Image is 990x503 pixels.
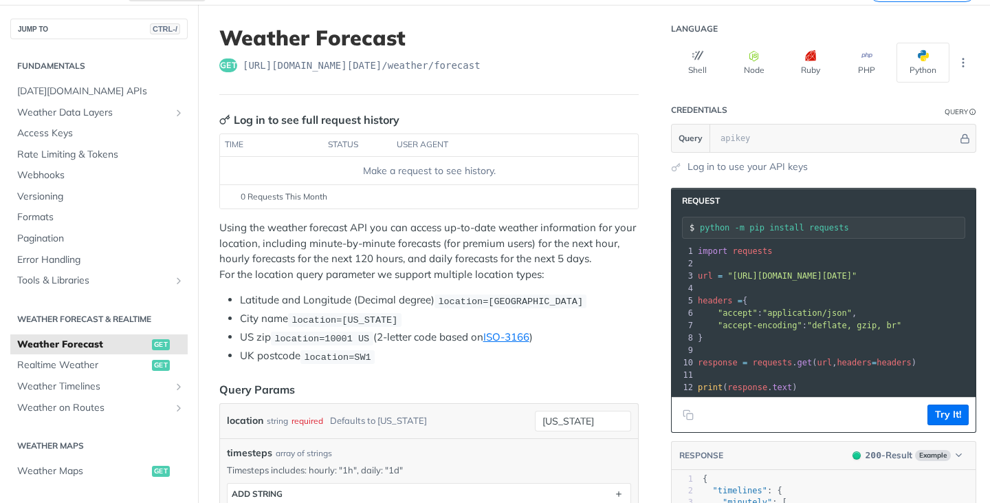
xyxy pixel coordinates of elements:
button: Show subpages for Weather Timelines [173,381,184,392]
input: Request instructions [700,223,965,233]
svg: More ellipsis [957,56,969,69]
a: Weather Forecastget [10,334,188,355]
a: Rate Limiting & Tokens [10,145,188,165]
span: Weather Forecast [17,338,148,352]
span: text [772,383,792,392]
div: Language [671,23,718,34]
a: Log in to use your API keys [687,160,808,174]
div: Make a request to see history. [225,164,632,178]
th: user agent [392,134,610,156]
span: url [817,358,832,367]
a: Weather Data LayersShow subpages for Weather Data Layers [10,103,188,123]
span: get [152,360,170,371]
span: headers [698,296,733,306]
span: Pagination [17,232,184,246]
svg: Key [219,114,230,125]
input: apikey [714,125,958,152]
span: Weather Maps [17,464,148,478]
button: PHP [840,43,893,83]
div: 5 [672,295,695,307]
a: Error Handling [10,250,188,270]
div: Query [945,107,968,117]
div: 7 [672,319,695,332]
span: Versioning [17,190,184,204]
span: "[URL][DOMAIN_NAME][DATE]" [727,271,857,281]
label: location [227,411,263,431]
span: Formats [17,211,184,224]
span: location=[US_STATE] [291,314,397,325]
span: CTRL-/ [150,23,180,34]
button: Copy to clipboard [679,405,698,425]
div: 12 [672,381,695,394]
span: Webhooks [17,169,184,182]
button: Hide [958,131,972,145]
span: : [698,321,901,330]
span: [DATE][DOMAIN_NAME] APIs [17,85,184,98]
div: Query Params [219,381,295,398]
button: RESPONSE [679,449,724,462]
span: : , [698,308,857,318]
a: Weather Mapsget [10,461,188,482]
span: "deflate, gzip, br" [807,321,901,330]
span: "timelines" [712,486,767,495]
div: Defaults to [US_STATE] [330,411,427,431]
div: 2 [672,485,693,497]
span: } [698,333,703,343]
a: Pagination [10,228,188,249]
h1: Weather Forecast [219,25,639,50]
a: Weather on RoutesShow subpages for Weather on Routes [10,398,188,418]
a: Tools & LibrariesShow subpages for Tools & Libraries [10,270,188,291]
div: 1 [672,245,695,257]
a: ISO-3166 [483,330,529,343]
span: headers [837,358,872,367]
span: : { [703,486,782,495]
a: Access Keys [10,123,188,144]
div: 2 [672,257,695,270]
span: get [797,358,813,367]
a: Webhooks [10,165,188,186]
span: Rate Limiting & Tokens [17,148,184,162]
span: Weather Data Layers [17,106,170,120]
div: string [267,411,288,431]
div: array of strings [276,447,332,460]
span: location=10001 US [274,333,369,343]
div: required [291,411,323,431]
li: US zip (2-letter code based on ) [240,330,639,345]
span: 200 [852,451,861,460]
button: Show subpages for Tools & Libraries [173,275,184,286]
button: Shell [671,43,724,83]
span: Access Keys [17,127,184,140]
button: Ruby [784,43,837,83]
div: 10 [672,356,695,369]
span: { [703,474,707,484]
button: Python [896,43,949,83]
a: Formats [10,207,188,228]
button: Show subpages for Weather Data Layers [173,107,184,118]
h2: Weather Forecast & realtime [10,313,188,325]
h2: Weather Maps [10,440,188,452]
span: Error Handling [17,253,184,267]
span: . ( , ) [698,358,916,367]
span: response [698,358,738,367]
span: "application/json" [762,308,852,318]
span: https://api.tomorrow.io/v4/weather/forecast [243,58,481,72]
span: { [698,296,747,306]
div: QueryInformation [945,107,976,117]
div: Log in to see full request history [219,111,399,128]
a: Versioning [10,186,188,207]
span: requests [753,358,793,367]
button: Show subpages for Weather on Routes [173,403,184,414]
span: get [152,466,170,477]
div: - Result [866,449,912,462]
li: Latitude and Longitude (Decimal degree) [240,292,639,308]
button: Query [672,125,710,152]
th: status [323,134,392,156]
p: Timesteps includes: hourly: "1h", daily: "1d" [227,464,631,476]
a: Realtime Weatherget [10,355,188,376]
span: = [872,358,877,367]
span: Tools & Libraries [17,274,170,288]
button: Node [727,43,780,83]
span: requests [733,246,773,256]
span: 200 [866,450,881,460]
span: Example [915,450,951,461]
